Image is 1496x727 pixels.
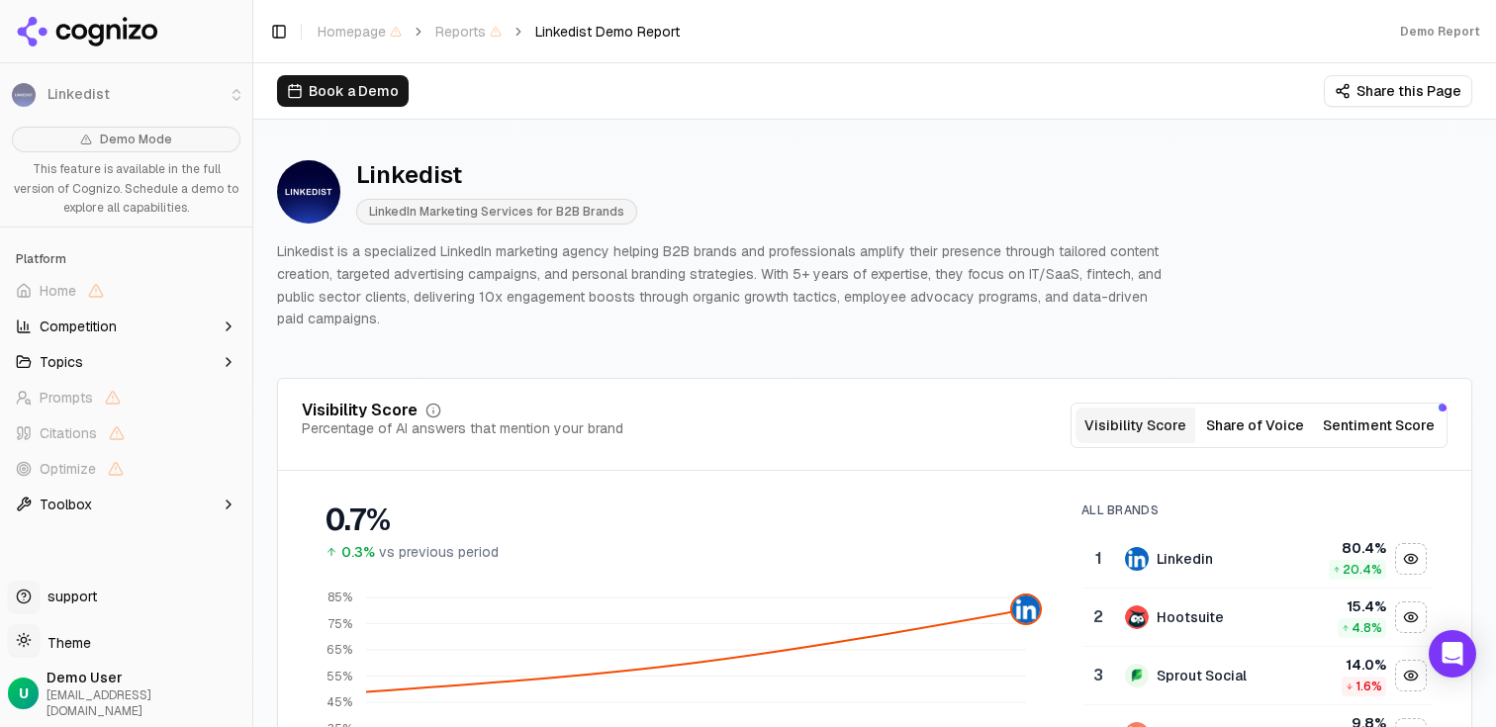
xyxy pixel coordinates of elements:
[1157,549,1213,569] div: Linkedin
[1395,660,1427,691] button: Hide sprout social data
[100,132,172,147] span: Demo Mode
[1297,596,1385,616] div: 15.4 %
[1324,75,1472,107] button: Share this Page
[40,587,97,606] span: support
[379,542,499,562] span: vs previous period
[1356,679,1382,694] span: 1.6 %
[535,22,680,42] span: Linkedist Demo Report
[277,160,340,224] img: Linkedist
[1343,562,1382,578] span: 20.4 %
[302,403,418,418] div: Visibility Score
[327,642,352,658] tspan: 65%
[1125,605,1149,629] img: hootsuite
[1081,502,1432,518] div: All Brands
[318,22,680,42] nav: breadcrumb
[1125,664,1149,687] img: sprout social
[40,281,76,301] span: Home
[1091,664,1105,687] div: 3
[1157,607,1224,627] div: Hootsuite
[40,388,93,408] span: Prompts
[1157,666,1247,685] div: Sprout Social
[40,352,83,372] span: Topics
[318,22,402,42] span: Homepage
[1352,620,1382,636] span: 4.8 %
[47,668,244,687] span: Demo User
[327,694,352,710] tspan: 45%
[1091,547,1105,571] div: 1
[1125,547,1149,571] img: linkedin
[1315,408,1443,443] button: Sentiment Score
[1400,24,1480,40] div: Demo Report
[19,683,29,703] span: U
[1091,605,1105,629] div: 2
[1395,543,1427,575] button: Hide linkedin data
[277,240,1164,330] p: Linkedist is a specialized LinkedIn marketing agency helping B2B brands and professionals amplify...
[1075,408,1195,443] button: Visibility Score
[1297,538,1385,558] div: 80.4 %
[1083,589,1432,647] tr: 2hootsuiteHootsuite15.4%4.8%Hide hootsuite data
[47,687,244,719] span: [EMAIL_ADDRESS][DOMAIN_NAME]
[1083,530,1432,589] tr: 1linkedinLinkedin80.4%20.4%Hide linkedin data
[1395,601,1427,633] button: Hide hootsuite data
[40,317,117,336] span: Competition
[356,159,637,191] div: Linkedist
[1297,655,1385,675] div: 14.0 %
[40,634,91,652] span: Theme
[435,22,502,42] span: Reports
[1195,408,1315,443] button: Share of Voice
[8,346,244,378] button: Topics
[326,502,1042,538] div: 0.7%
[1429,630,1476,678] div: Open Intercom Messenger
[302,418,623,438] div: Percentage of AI answers that mention your brand
[12,160,240,219] p: This feature is available in the full version of Cognizo. Schedule a demo to explore all capabili...
[40,495,92,514] span: Toolbox
[341,542,375,562] span: 0.3%
[40,459,96,479] span: Optimize
[277,75,409,107] button: Book a Demo
[1083,647,1432,705] tr: 3sprout socialSprout Social14.0%1.6%Hide sprout social data
[8,489,244,520] button: Toolbox
[327,590,352,605] tspan: 85%
[8,311,244,342] button: Competition
[8,243,244,275] div: Platform
[356,199,637,225] span: LinkedIn Marketing Services for B2B Brands
[327,616,352,632] tspan: 75%
[327,669,352,684] tspan: 55%
[1012,595,1040,623] img: linkedin
[40,423,97,443] span: Citations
